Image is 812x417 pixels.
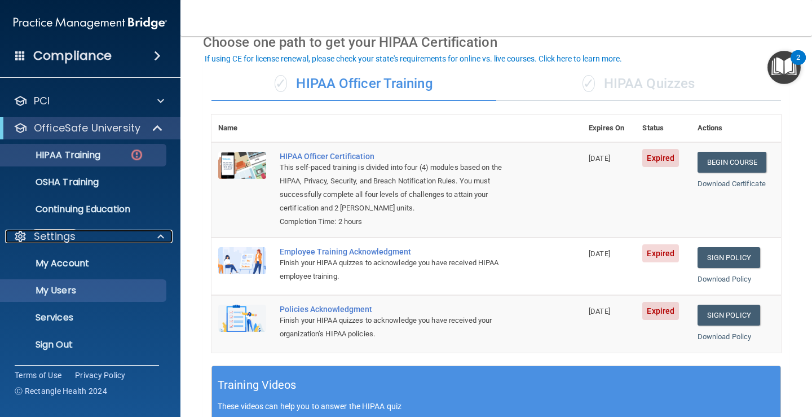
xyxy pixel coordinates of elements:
span: Expired [642,244,679,262]
a: Sign Policy [698,247,760,268]
a: OfficeSafe University [14,121,164,135]
button: If using CE for license renewal, please check your state's requirements for online vs. live cours... [203,53,624,64]
div: If using CE for license renewal, please check your state's requirements for online vs. live cours... [205,55,622,63]
h4: Compliance [33,48,112,64]
th: Actions [691,115,781,142]
a: Privacy Policy [75,370,126,381]
div: This self-paced training is divided into four (4) modules based on the HIPAA, Privacy, Security, ... [280,161,526,215]
p: Settings [34,230,76,243]
a: Terms of Use [15,370,61,381]
div: Finish your HIPAA quizzes to acknowledge you have received your organization’s HIPAA policies. [280,314,526,341]
p: These videos can help you to answer the HIPAA quiz [218,402,775,411]
span: [DATE] [589,154,610,163]
span: ✓ [582,75,595,92]
div: Finish your HIPAA quizzes to acknowledge you have received HIPAA employee training. [280,256,526,283]
div: HIPAA Quizzes [496,67,781,101]
p: My Users [7,285,161,296]
div: Choose one path to get your HIPAA Certification [203,26,789,59]
a: Sign Policy [698,305,760,326]
div: Completion Time: 2 hours [280,215,526,229]
span: [DATE] [589,249,610,258]
div: Policies Acknowledgment [280,305,526,314]
th: Expires On [582,115,636,142]
span: Expired [642,149,679,167]
a: Download Certificate [698,179,766,188]
h5: Training Videos [218,375,297,395]
div: Employee Training Acknowledgment [280,247,526,256]
iframe: Drift Widget Chat Controller [617,337,798,383]
p: OfficeSafe University [34,121,140,135]
a: PCI [14,94,164,108]
p: PCI [34,94,50,108]
p: HIPAA Training [7,150,100,161]
p: Services [7,312,161,323]
p: My Account [7,258,161,269]
p: OSHA Training [7,177,99,188]
a: Settings [14,230,164,243]
div: 2 [796,58,800,72]
th: Status [636,115,690,142]
p: Continuing Education [7,204,161,215]
span: [DATE] [589,307,610,315]
span: Ⓒ Rectangle Health 2024 [15,385,107,397]
button: Open Resource Center, 2 new notifications [767,51,801,84]
div: HIPAA Officer Training [211,67,496,101]
a: Begin Course [698,152,766,173]
a: HIPAA Officer Certification [280,152,526,161]
a: Download Policy [698,332,752,341]
p: Sign Out [7,339,161,350]
a: Download Policy [698,275,752,283]
img: PMB logo [14,12,167,34]
span: Expired [642,302,679,320]
img: danger-circle.6113f641.png [130,148,144,162]
th: Name [211,115,273,142]
span: ✓ [275,75,287,92]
